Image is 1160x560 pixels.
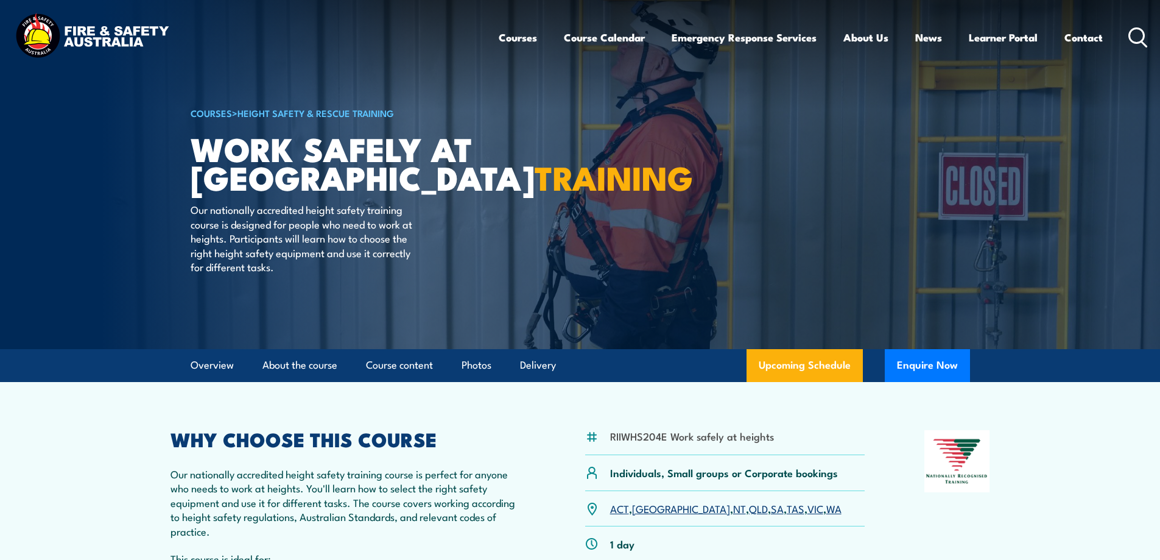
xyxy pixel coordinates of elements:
[672,21,817,54] a: Emergency Response Services
[843,21,888,54] a: About Us
[610,537,634,551] p: 1 day
[610,502,842,516] p: , , , , , , ,
[366,349,433,381] a: Course content
[535,151,693,202] strong: TRAINING
[747,349,863,382] a: Upcoming Schedule
[807,501,823,516] a: VIC
[520,349,556,381] a: Delivery
[771,501,784,516] a: SA
[170,430,526,447] h2: WHY CHOOSE THIS COURSE
[1064,21,1103,54] a: Contact
[462,349,491,381] a: Photos
[610,466,838,480] p: Individuals, Small groups or Corporate bookings
[787,501,804,516] a: TAS
[924,430,990,492] img: Nationally Recognised Training logo.
[885,349,970,382] button: Enquire Now
[915,21,942,54] a: News
[499,21,537,54] a: Courses
[170,467,526,538] p: Our nationally accredited height safety training course is perfect for anyone who needs to work a...
[610,501,629,516] a: ACT
[749,501,768,516] a: QLD
[237,106,394,119] a: Height Safety & Rescue Training
[191,106,232,119] a: COURSES
[191,105,491,120] h6: >
[191,349,234,381] a: Overview
[826,501,842,516] a: WA
[610,429,774,443] li: RIIWHS204E Work safely at heights
[191,134,491,191] h1: Work Safely at [GEOGRAPHIC_DATA]
[191,202,413,274] p: Our nationally accredited height safety training course is designed for people who need to work a...
[564,21,645,54] a: Course Calendar
[733,501,746,516] a: NT
[632,501,730,516] a: [GEOGRAPHIC_DATA]
[969,21,1038,54] a: Learner Portal
[262,349,337,381] a: About the course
